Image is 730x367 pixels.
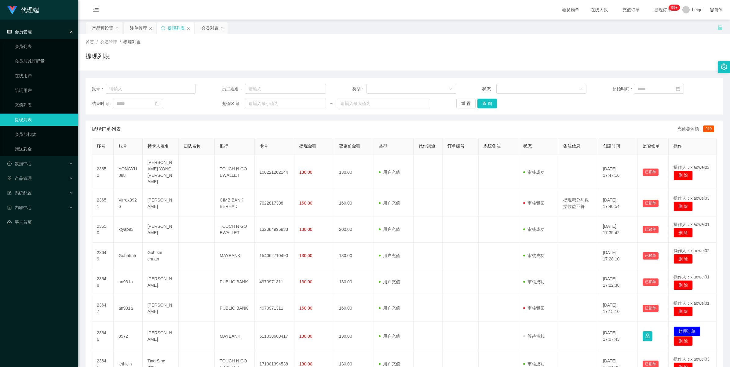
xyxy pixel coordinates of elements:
span: 系统备注 [484,144,501,148]
button: 查 询 [477,99,497,108]
span: 用户充值 [379,362,400,366]
span: 用户充值 [379,201,400,205]
td: [PERSON_NAME] YONG [PERSON_NAME] [143,154,179,190]
i: 图标: table [7,30,12,34]
span: 订单编号 [447,144,465,148]
td: 511038680417 [255,322,294,351]
i: 图标: close [187,27,190,30]
a: 图标: dashboard平台首页 [7,216,73,228]
td: [PERSON_NAME] [143,295,179,322]
td: TOUCH N GO EWALLET [215,216,254,243]
td: 160.00 [334,190,374,216]
i: 图标: sync [161,26,165,30]
td: [PERSON_NAME] [143,322,179,351]
span: 提现订单列表 [92,125,121,133]
td: [PERSON_NAME] [143,216,179,243]
span: 操作人：xiaowei03 [673,165,710,170]
span: 审核成功 [523,279,545,284]
button: 图标: lock [643,331,652,341]
span: 充值区间： [222,100,245,107]
span: 用户充值 [379,306,400,311]
span: 用户充值 [379,334,400,339]
i: 图标: close [115,27,119,30]
button: 删 除 [673,307,693,316]
td: PUBLIC BANK [215,295,254,322]
span: 130.00 [299,362,312,366]
span: 提现列表 [123,40,141,45]
input: 请输入最大值为 [337,99,430,108]
span: 系统配置 [7,191,32,195]
input: 请输入 [245,84,326,94]
div: 充值总金额： [677,125,717,133]
span: 变更前金额 [339,144,360,148]
span: 910 [703,125,714,132]
div: 注单管理 [130,22,147,34]
td: 提现积分与数据收益不符 [558,190,598,216]
span: 类型 [379,144,387,148]
span: 130.00 [299,227,312,232]
span: 130.00 [299,334,312,339]
span: 内容中心 [7,205,32,210]
td: 130.00 [334,322,374,351]
i: 图标: check-circle-o [7,162,12,166]
span: 操作人：xiaowei01 [673,222,710,227]
input: 请输入 [106,84,196,94]
span: 提现金额 [299,144,316,148]
button: 已锁单 [643,226,659,233]
div: 会员列表 [201,22,218,34]
span: 创建时间 [603,144,620,148]
span: 会员管理 [7,29,32,34]
td: CIMB BANK BERHAD [215,190,254,216]
td: Goh5555 [114,243,143,269]
td: 23648 [92,269,114,295]
td: MAYBANK [215,322,254,351]
span: 持卡人姓名 [148,144,169,148]
button: 处理订单 [673,326,700,336]
td: 130.00 [334,269,374,295]
span: 审核成功 [523,362,545,366]
i: 图标: close [149,27,152,30]
span: 操作人：xiaowei03 [673,357,710,362]
td: an931a [114,295,143,322]
span: 130.00 [299,279,312,284]
span: 产品管理 [7,176,32,181]
span: 审核成功 [523,170,545,175]
td: [DATE] 17:28:10 [598,243,638,269]
td: 23650 [92,216,114,243]
i: 图标: close [220,27,224,30]
span: 130.00 [299,253,312,258]
button: 删 除 [673,280,693,290]
td: PUBLIC BANK [215,269,254,295]
td: 154062710490 [255,243,294,269]
td: 23649 [92,243,114,269]
span: 操作人：xiaowei03 [673,196,710,201]
td: 7022817308 [255,190,294,216]
a: 在线用户 [15,70,73,82]
button: 删 除 [673,254,693,264]
span: 提现订单 [651,8,674,12]
span: 账号： [92,86,106,92]
button: 删 除 [673,336,693,346]
td: 4970971311 [255,269,294,295]
td: 23647 [92,295,114,322]
button: 已锁单 [643,200,659,207]
a: 陪玩用户 [15,84,73,96]
span: / [120,40,121,45]
a: 赠送彩金 [15,143,73,155]
span: 首页 [86,40,94,45]
td: [DATE] 17:15:10 [598,295,638,322]
td: ktyap93 [114,216,143,243]
span: 160.00 [299,306,312,311]
div: 提现列表 [168,22,185,34]
span: 状态 [523,144,532,148]
span: 充值订单 [619,8,643,12]
a: 充值列表 [15,99,73,111]
td: 160.00 [334,295,374,322]
button: 重 置 [456,99,476,108]
td: Goh kai chuan [143,243,179,269]
span: 员工姓名： [222,86,245,92]
span: 会员管理 [100,40,117,45]
span: 备注信息 [563,144,580,148]
button: 删 除 [673,171,693,180]
span: 类型： [352,86,367,92]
